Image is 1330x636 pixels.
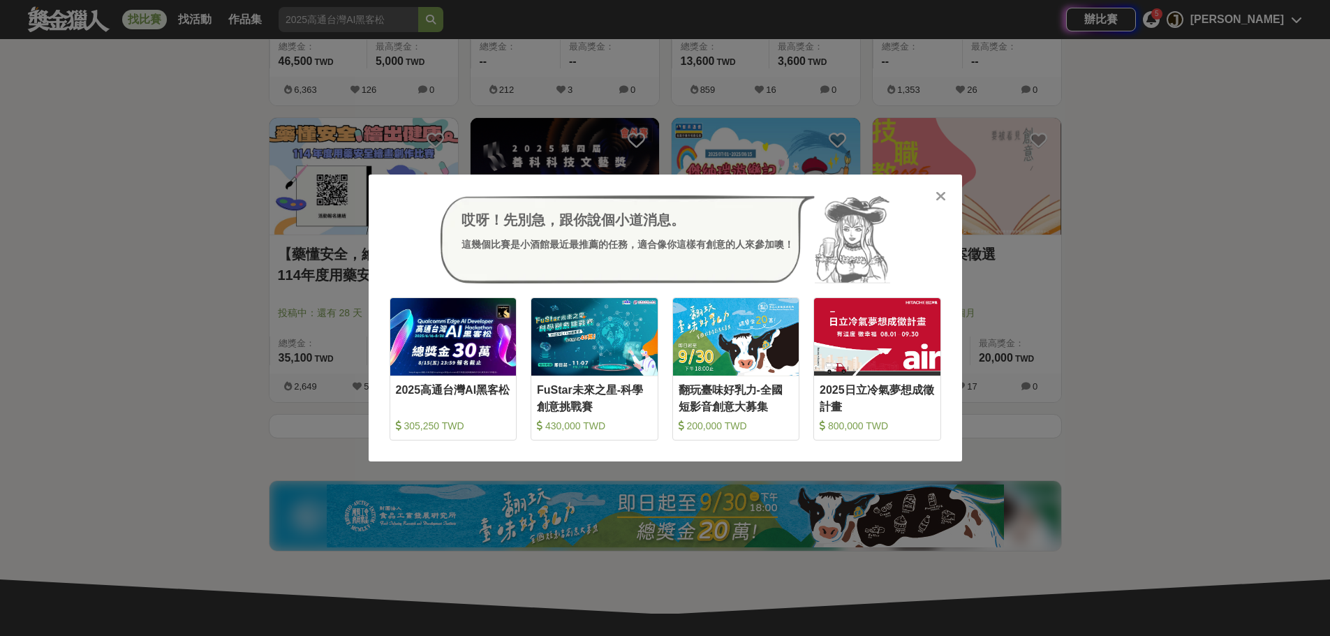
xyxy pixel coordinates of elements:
[390,297,517,441] a: Cover Image2025高通台灣AI黑客松 305,250 TWD
[813,297,941,441] a: Cover Image2025日立冷氣夢想成徵計畫 800,000 TWD
[461,237,794,252] div: 這幾個比賽是小酒館最近最推薦的任務，適合像你這樣有創意的人來參加噢！
[820,382,935,413] div: 2025日立冷氣夢想成徵計畫
[814,298,940,376] img: Cover Image
[396,382,511,413] div: 2025高通台灣AI黑客松
[390,298,517,376] img: Cover Image
[815,195,890,283] img: Avatar
[672,297,800,441] a: Cover Image翻玩臺味好乳力-全國短影音創意大募集 200,000 TWD
[531,297,658,441] a: Cover ImageFuStar未來之星-科學創意挑戰賽 430,000 TWD
[396,419,511,433] div: 305,250 TWD
[673,298,799,376] img: Cover Image
[537,382,652,413] div: FuStar未來之星-科學創意挑戰賽
[537,419,652,433] div: 430,000 TWD
[679,419,794,433] div: 200,000 TWD
[531,298,658,376] img: Cover Image
[820,419,935,433] div: 800,000 TWD
[461,209,794,230] div: 哎呀！先別急，跟你說個小道消息。
[679,382,794,413] div: 翻玩臺味好乳力-全國短影音創意大募集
